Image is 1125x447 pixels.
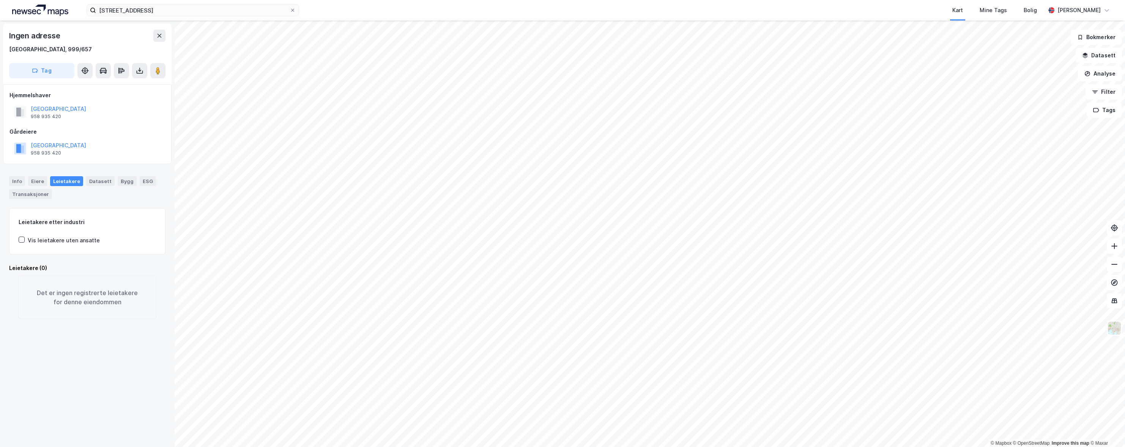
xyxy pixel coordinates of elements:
[31,150,61,156] div: 958 935 420
[140,176,156,186] div: ESG
[1078,66,1122,81] button: Analyse
[28,236,100,245] div: Vis leietakere uten ansatte
[1087,411,1125,447] iframe: Chat Widget
[980,6,1007,15] div: Mine Tags
[9,176,25,186] div: Info
[1107,321,1122,335] img: Z
[991,441,1012,446] a: Mapbox
[19,218,156,227] div: Leietakere etter industri
[31,114,61,120] div: 958 935 420
[96,5,290,16] input: Søk på adresse, matrikkel, gårdeiere, leietakere eller personer
[1071,30,1122,45] button: Bokmerker
[9,63,74,78] button: Tag
[9,189,52,199] div: Transaksjoner
[952,6,963,15] div: Kart
[1076,48,1122,63] button: Datasett
[1024,6,1037,15] div: Bolig
[1013,441,1050,446] a: OpenStreetMap
[9,45,92,54] div: [GEOGRAPHIC_DATA], 999/657
[9,264,165,273] div: Leietakere (0)
[9,30,61,42] div: Ingen adresse
[28,176,47,186] div: Eiere
[50,176,83,186] div: Leietakere
[1052,441,1089,446] a: Improve this map
[1057,6,1101,15] div: [PERSON_NAME]
[86,176,115,186] div: Datasett
[1087,103,1122,118] button: Tags
[18,276,156,319] div: Det er ingen registrerte leietakere for denne eiendommen
[9,91,165,100] div: Hjemmelshaver
[9,127,165,136] div: Gårdeiere
[1086,84,1122,100] button: Filter
[118,176,137,186] div: Bygg
[12,5,68,16] img: logo.a4113a55bc3d86da70a041830d287a7e.svg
